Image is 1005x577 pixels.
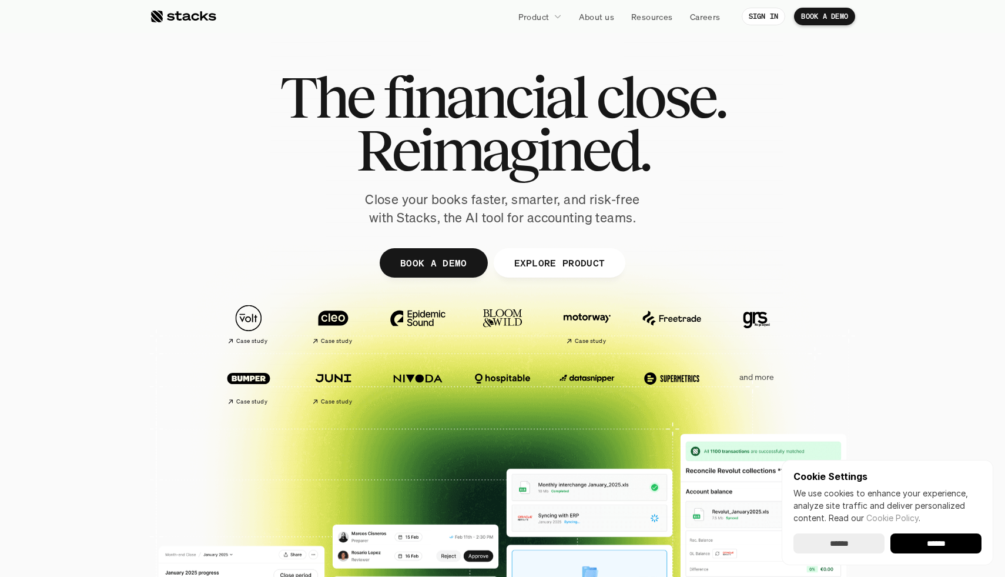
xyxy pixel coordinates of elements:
[690,11,721,23] p: Careers
[793,472,981,481] p: Cookie Settings
[280,71,373,124] span: The
[493,248,625,278] a: EXPLORE PRODUCT
[321,398,352,405] h2: Case study
[749,12,779,21] p: SIGN IN
[683,6,728,27] a: Careers
[720,372,793,382] p: and more
[383,71,586,124] span: financial
[356,124,649,176] span: Reimagined.
[596,71,725,124] span: close.
[829,513,920,523] span: Read our .
[518,11,550,23] p: Product
[575,338,606,345] h2: Case study
[572,6,621,27] a: About us
[793,487,981,524] p: We use cookies to enhance your experience, analyze site traffic and deliver personalized content.
[236,338,267,345] h2: Case study
[297,359,370,410] a: Case study
[631,11,673,23] p: Resources
[579,11,614,23] p: About us
[356,191,649,227] p: Close your books faster, smarter, and risk-free with Stacks, the AI tool for accounting teams.
[400,254,467,271] p: BOOK A DEMO
[624,6,680,27] a: Resources
[866,513,919,523] a: Cookie Policy
[801,12,848,21] p: BOOK A DEMO
[321,338,352,345] h2: Case study
[212,359,285,410] a: Case study
[551,299,624,350] a: Case study
[380,248,488,278] a: BOOK A DEMO
[212,299,285,350] a: Case study
[514,254,605,271] p: EXPLORE PRODUCT
[236,398,267,405] h2: Case study
[297,299,370,350] a: Case study
[742,8,786,25] a: SIGN IN
[794,8,855,25] a: BOOK A DEMO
